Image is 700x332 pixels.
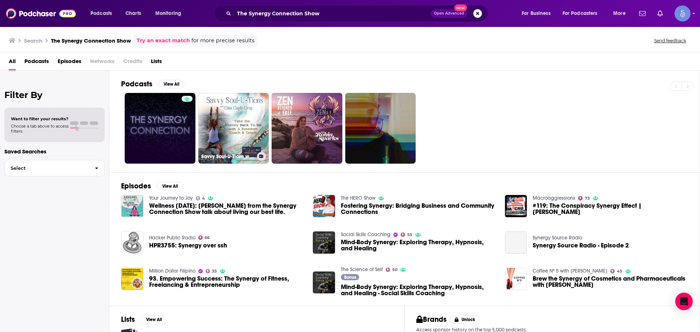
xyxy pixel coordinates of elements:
[158,80,184,89] button: View All
[533,203,688,215] a: #119: The Conspiracy Synergy Effect | Teace Snyder
[221,5,495,22] div: Search podcasts, credits, & more...
[341,239,496,251] a: Mind-Body Synergy: Exploring Therapy, Hypnosis, and Healing
[212,270,217,273] span: 35
[137,36,190,45] a: Try an exact match
[341,266,383,273] a: The Science of Self
[341,231,390,238] a: Social Skills Coaching
[198,93,269,164] a: Savvy Soul-U-Tions with [PERSON_NAME]: Take The Journey Back To Me with A Freedom Coach and [PERS...
[205,236,210,239] span: 66
[24,37,42,44] h3: Search
[313,272,335,294] img: Mind-Body Synergy: Exploring Therapy, Hypnosis, and Healing - Social Skills Coaching
[206,269,217,273] a: 35
[454,4,467,11] span: New
[149,203,304,215] span: Wellness [DATE]: [PERSON_NAME] from the Synergy Connection Show talk about living our best life.
[151,55,162,70] a: Lists
[191,36,254,45] span: for more precise results
[4,160,105,176] button: Select
[533,276,688,288] a: Brew the Synergy of Cosmetics and Pharmaceuticals with Akshay Talati
[431,9,467,18] button: Open AdvancedNew
[654,7,666,20] a: Show notifications dropdown
[9,55,16,70] a: All
[505,195,527,217] img: #119: The Conspiracy Synergy Effect | Teace Snyder
[121,268,143,290] img: 93. Empowering Success: The Synergy of Fitness, Freelancing & Entrepreneurship
[341,284,496,296] a: Mind-Body Synergy: Exploring Therapy, Hypnosis, and Healing - Social Skills Coaching
[585,197,590,200] span: 73
[416,315,447,324] h2: Brands
[6,7,76,20] img: Podchaser - Follow, Share and Rate Podcasts
[533,203,688,215] span: #119: The Conspiracy Synergy Effect | [PERSON_NAME]
[4,148,105,155] p: Saved Searches
[150,8,191,19] button: open menu
[450,315,481,324] button: Unlock
[149,242,227,249] a: HPR3755: Synergy over ssh
[674,5,691,22] button: Show profile menu
[674,5,691,22] span: Logged in as Spiral5-G1
[198,235,210,240] a: 66
[563,8,598,19] span: For Podcasters
[578,196,590,200] a: 73
[149,195,193,201] a: Your Journey to Joy
[401,233,412,237] a: 55
[121,315,167,324] a: ListsView All
[121,231,143,254] img: HPR3755: Synergy over ssh
[24,55,49,70] a: Podcasts
[121,181,183,191] a: EpisodesView All
[344,275,356,280] span: Bonus
[341,195,376,201] a: The HERO Show
[652,38,688,44] button: Send feedback
[341,203,496,215] a: Fostering Synergy: Bridging Business and Community Connections
[533,195,575,201] a: Macroaggressions
[85,8,121,19] button: open menu
[90,8,112,19] span: Podcasts
[522,8,551,19] span: For Business
[533,276,688,288] span: Brew the Synergy of Cosmetics and Pharmaceuticals with [PERSON_NAME]
[5,166,89,171] span: Select
[674,5,691,22] img: User Profile
[313,195,335,217] img: Fostering Synergy: Bridging Business and Community Connections
[533,235,582,241] a: Synergy Source Radio
[610,269,622,273] a: 45
[141,315,167,324] button: View All
[149,276,304,288] a: 93. Empowering Success: The Synergy of Fitness, Freelancing & Entrepreneurship
[202,197,205,200] span: 4
[313,231,335,254] img: Mind-Body Synergy: Exploring Therapy, Hypnosis, and Healing
[201,153,254,160] h3: Savvy Soul-U-Tions with [PERSON_NAME]: Take The Journey Back To Me with A Freedom Coach and [PERS...
[121,79,152,89] h2: Podcasts
[121,195,143,217] img: Wellness Wednesday: Lucy Forsting from the Synergy Connection Show talk about living our best life.
[533,268,607,274] a: Coffee N° 5 with Lara Schmoisman
[11,116,69,121] span: Want to filter your results?
[155,8,181,19] span: Monitoring
[121,315,135,324] h2: Lists
[636,7,649,20] a: Show notifications dropdown
[608,8,635,19] button: open menu
[505,231,527,254] a: Synergy Source Radio - Episode 2
[196,196,205,200] a: 4
[121,79,184,89] a: PodcastsView All
[4,90,105,100] h2: Filter By
[234,8,431,19] input: Search podcasts, credits, & more...
[533,242,629,249] a: Synergy Source Radio - Episode 2
[617,270,622,273] span: 45
[149,235,195,241] a: Hacker Public Radio
[11,124,69,134] span: Choose a tab above to access filters.
[149,203,304,215] a: Wellness Wednesday: Lucy Forsting from the Synergy Connection Show talk about living our best life.
[149,268,195,274] a: Million Dollar Filipino
[613,8,626,19] span: More
[157,182,183,191] button: View All
[121,8,145,19] a: Charts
